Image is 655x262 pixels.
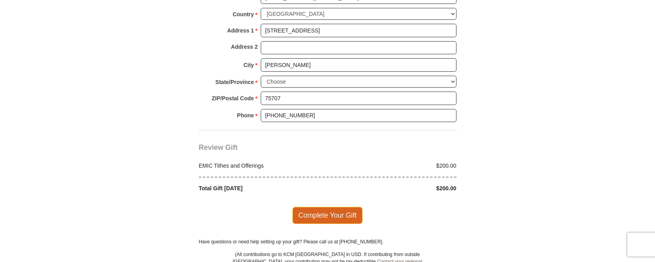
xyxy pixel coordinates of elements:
[292,207,363,224] span: Complete Your Gift
[243,59,254,71] strong: City
[328,184,461,193] div: $200.00
[328,162,461,170] div: $200.00
[199,143,238,151] span: Review Gift
[195,162,328,170] div: EMIC Tithes and Offerings
[212,93,254,104] strong: ZIP/Postal Code
[195,184,328,193] div: Total Gift [DATE]
[199,238,456,245] p: Have questions or need help setting up your gift? Please call us at [PHONE_NUMBER].
[227,25,254,36] strong: Address 1
[233,9,254,20] strong: Country
[216,76,254,88] strong: State/Province
[231,41,258,52] strong: Address 2
[237,110,254,121] strong: Phone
